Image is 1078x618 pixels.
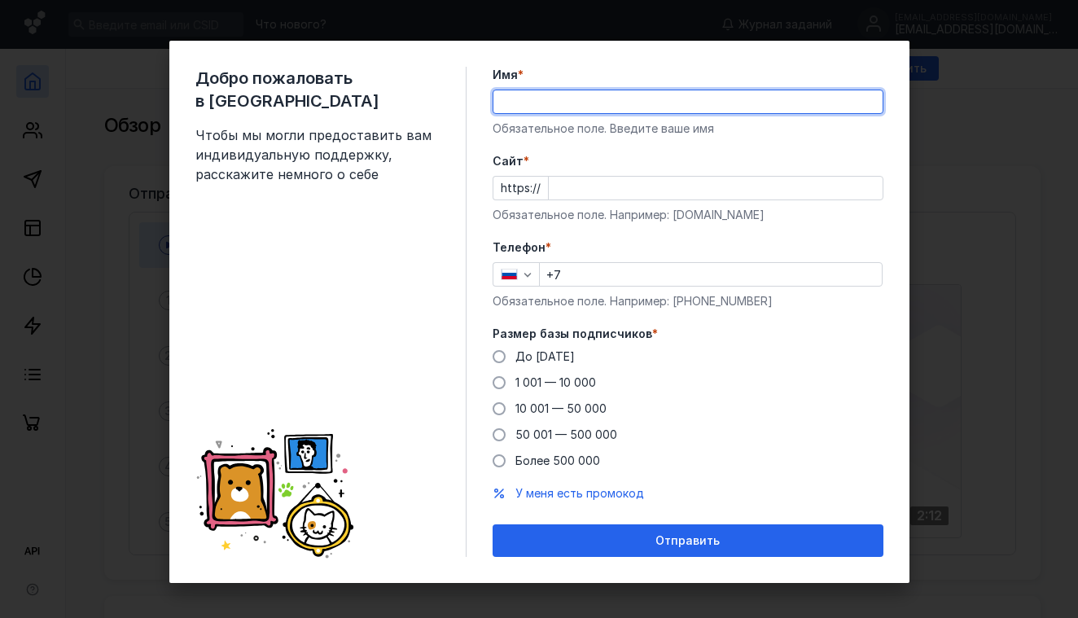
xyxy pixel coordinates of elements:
[515,427,617,441] span: 50 001 — 500 000
[195,125,440,184] span: Чтобы мы могли предоставить вам индивидуальную поддержку, расскажите немного о себе
[493,326,652,342] span: Размер базы подписчиков
[655,534,720,548] span: Отправить
[195,67,440,112] span: Добро пожаловать в [GEOGRAPHIC_DATA]
[493,239,546,256] span: Телефон
[493,153,524,169] span: Cайт
[493,524,883,557] button: Отправить
[493,207,883,223] div: Обязательное поле. Например: [DOMAIN_NAME]
[515,485,644,502] button: У меня есть промокод
[493,293,883,309] div: Обязательное поле. Например: [PHONE_NUMBER]
[493,67,518,83] span: Имя
[515,454,600,467] span: Более 500 000
[515,486,644,500] span: У меня есть промокод
[493,121,883,137] div: Обязательное поле. Введите ваше имя
[515,349,575,363] span: До [DATE]
[515,401,607,415] span: 10 001 — 50 000
[515,375,596,389] span: 1 001 — 10 000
